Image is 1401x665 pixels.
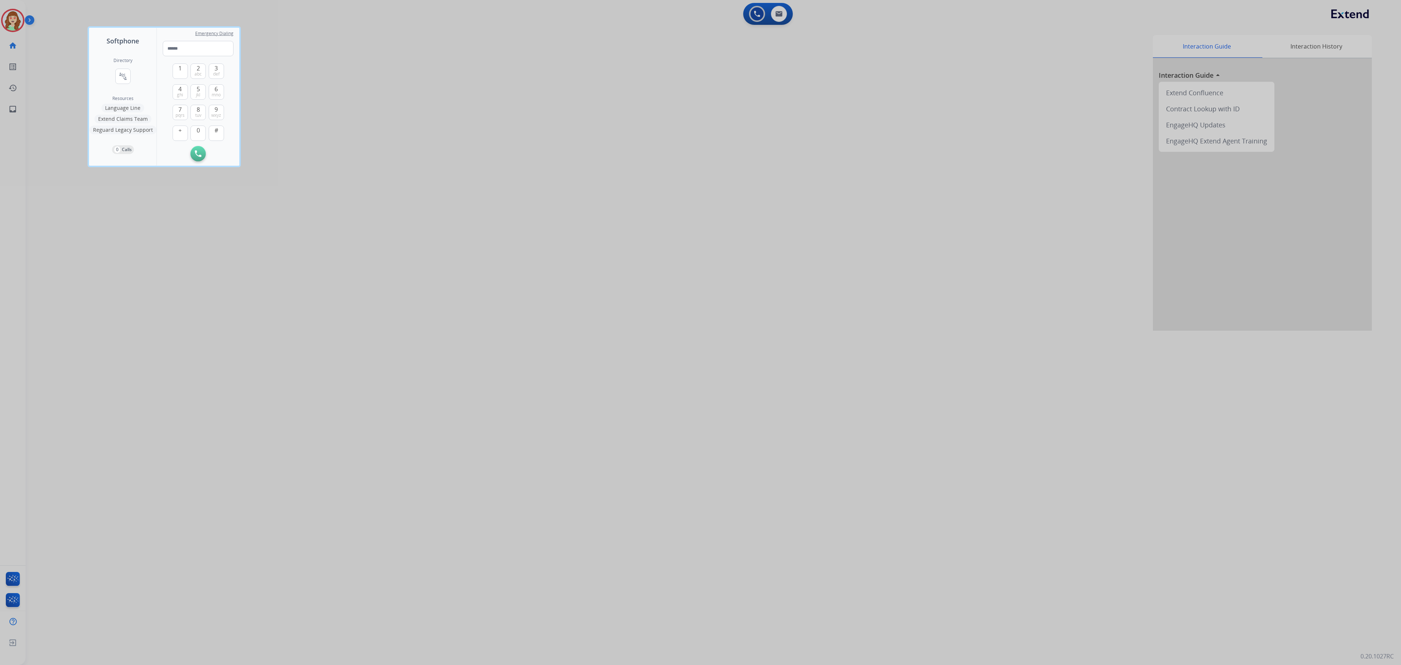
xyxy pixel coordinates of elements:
[178,105,182,114] span: 7
[112,145,134,154] button: 0Calls
[197,105,200,114] span: 8
[177,92,183,98] span: ghi
[209,84,224,100] button: 6mno
[178,64,182,73] span: 1
[190,64,206,79] button: 2abc
[197,126,200,135] span: 0
[209,64,224,79] button: 3def
[215,105,218,114] span: 9
[190,84,206,100] button: 5jkl
[114,146,120,153] p: 0
[212,92,221,98] span: mno
[101,104,144,112] button: Language Line
[190,126,206,141] button: 0
[190,105,206,120] button: 8tuv
[215,85,218,93] span: 6
[113,58,132,64] h2: Directory
[1361,652,1394,661] p: 0.20.1027RC
[197,85,200,93] span: 5
[119,72,127,81] mat-icon: connect_without_contact
[211,112,221,118] span: wxyz
[215,64,218,73] span: 3
[195,150,201,157] img: call-button
[195,112,201,118] span: tuv
[173,84,188,100] button: 4ghi
[122,146,132,153] p: Calls
[89,126,157,134] button: Reguard Legacy Support
[112,96,134,101] span: Resources
[173,105,188,120] button: 7pqrs
[209,105,224,120] button: 9wxyz
[215,126,218,135] span: #
[178,85,182,93] span: 4
[196,92,200,98] span: jkl
[173,126,188,141] button: +
[94,115,151,123] button: Extend Claims Team
[107,36,139,46] span: Softphone
[173,64,188,79] button: 1
[209,126,224,141] button: #
[213,71,220,77] span: def
[195,31,233,36] span: Emergency Dialing
[178,126,182,135] span: +
[194,71,202,77] span: abc
[197,64,200,73] span: 2
[175,112,185,118] span: pqrs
